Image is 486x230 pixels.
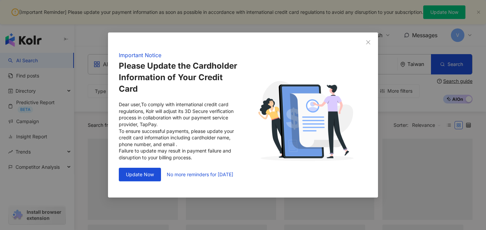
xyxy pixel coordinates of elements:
[119,168,161,181] button: Update Now
[366,40,371,45] span: close
[119,101,239,161] div: Dear user,To comply with international credit card regulations, Kolr will adjust its 3D Secure ve...
[166,168,234,181] button: No more reminders for [DATE]
[126,172,154,177] span: Update Now
[119,61,239,95] span: Please Update the Cardholder Information of Your Credit Card
[361,36,375,49] button: Close
[247,72,367,161] img: Update Cardholder Name Image
[167,172,233,177] span: No more reminders for [DATE]
[119,51,239,59] div: Important Notice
